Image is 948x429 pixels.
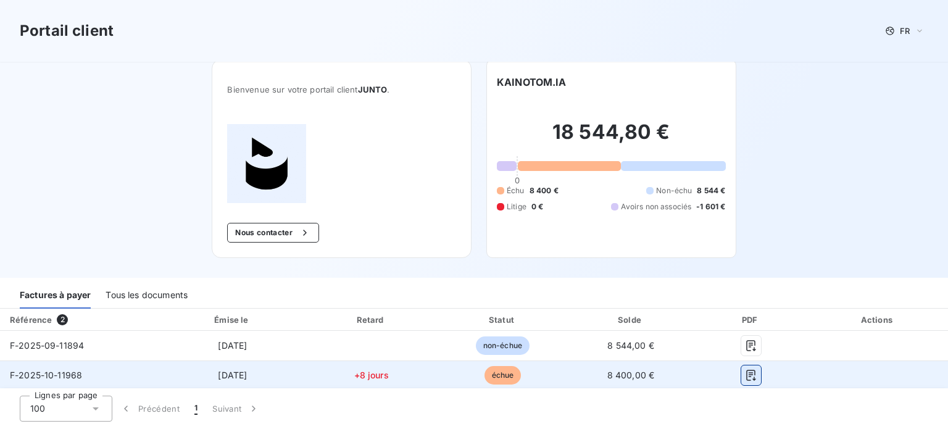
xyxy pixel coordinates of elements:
span: +8 jours [354,370,389,380]
div: Statut [440,314,565,326]
span: 8 544,00 € [607,340,654,351]
span: non-échue [476,336,530,355]
span: JUNTO [358,85,388,94]
button: Nous contacter [227,223,318,243]
span: 0 [515,175,520,185]
span: 0 € [531,201,543,212]
span: 8 544 € [697,185,725,196]
span: Échu [507,185,525,196]
span: Avoirs non associés [621,201,691,212]
span: Litige [507,201,526,212]
div: PDF [696,314,805,326]
span: 2 [57,314,68,325]
h3: Portail client [20,20,114,42]
button: Suivant [205,396,267,422]
button: 1 [187,396,205,422]
span: [DATE] [218,340,247,351]
div: Solde [570,314,692,326]
h2: 18 544,80 € [497,120,726,157]
span: 8 400,00 € [607,370,655,380]
div: Factures à payer [20,283,91,309]
span: -1 601 € [696,201,725,212]
span: 1 [194,402,197,415]
span: F-2025-09-11894 [10,340,84,351]
span: [DATE] [218,370,247,380]
span: F-2025-10-11968 [10,370,82,380]
span: échue [484,366,522,385]
img: Company logo [227,124,306,203]
div: Actions [810,314,946,326]
span: FR [900,26,910,36]
span: Non-échu [656,185,692,196]
span: 8 400 € [530,185,559,196]
div: Tous les documents [106,283,188,309]
div: Émise le [163,314,302,326]
h6: KAINOTOM.IA [497,75,567,90]
span: 100 [30,402,45,415]
button: Précédent [112,396,187,422]
div: Retard [307,314,435,326]
div: Référence [10,315,52,325]
span: Bienvenue sur votre portail client . [227,85,456,94]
